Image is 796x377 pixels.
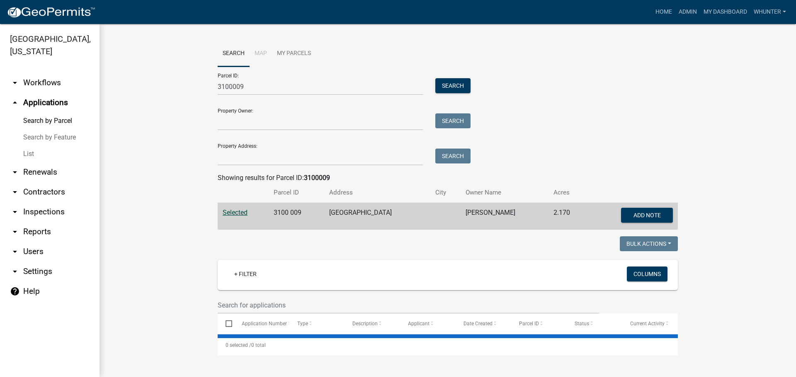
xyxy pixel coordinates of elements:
th: City [430,183,461,202]
th: Acres [548,183,587,202]
span: Type [297,321,308,327]
span: Application Number [242,321,287,327]
th: Address [324,183,431,202]
i: arrow_drop_up [10,98,20,108]
button: Search [435,113,471,128]
datatable-header-cell: Status [567,314,622,334]
button: Search [435,78,471,93]
span: Add Note [633,212,660,219]
i: arrow_drop_down [10,267,20,276]
datatable-header-cell: Application Number [233,314,289,334]
span: 0 selected / [226,342,251,348]
div: 0 total [218,335,678,355]
span: Status [575,321,589,327]
td: 3100 009 [269,203,324,230]
button: Add Note [621,208,673,223]
i: arrow_drop_down [10,167,20,177]
datatable-header-cell: Date Created [456,314,511,334]
a: whunter [750,4,789,20]
span: Parcel ID [519,321,539,327]
a: My Parcels [272,41,316,67]
i: arrow_drop_down [10,247,20,257]
span: Current Activity [630,321,665,327]
datatable-header-cell: Parcel ID [511,314,567,334]
span: Description [352,321,378,327]
i: help [10,286,20,296]
a: + Filter [228,267,263,281]
i: arrow_drop_down [10,227,20,237]
a: Admin [675,4,700,20]
input: Search for applications [218,297,599,314]
datatable-header-cell: Type [289,314,345,334]
a: Selected [223,209,248,216]
i: arrow_drop_down [10,78,20,88]
span: Date Created [464,321,493,327]
button: Columns [627,267,667,281]
td: [GEOGRAPHIC_DATA] [324,203,431,230]
a: Home [652,4,675,20]
th: Owner Name [461,183,548,202]
td: 2.170 [548,203,587,230]
span: Applicant [408,321,430,327]
datatable-header-cell: Select [218,314,233,334]
button: Bulk Actions [620,236,678,251]
button: Search [435,149,471,163]
th: Parcel ID [269,183,324,202]
div: Showing results for Parcel ID: [218,173,678,183]
a: My Dashboard [700,4,750,20]
i: arrow_drop_down [10,207,20,217]
i: arrow_drop_down [10,187,20,197]
td: [PERSON_NAME] [461,203,548,230]
datatable-header-cell: Description [345,314,400,334]
strong: 3100009 [304,174,330,182]
a: Search [218,41,250,67]
datatable-header-cell: Current Activity [622,314,678,334]
datatable-header-cell: Applicant [400,314,456,334]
